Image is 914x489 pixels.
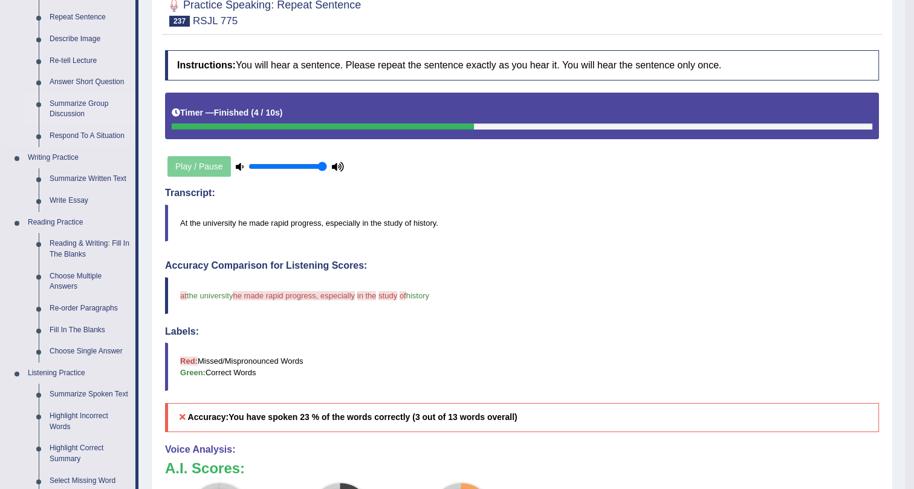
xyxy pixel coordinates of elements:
[169,16,190,27] span: 237
[378,291,397,300] span: study
[180,368,206,377] b: Green:
[44,7,135,28] a: Repeat Sentence
[187,291,233,300] span: the university
[22,363,135,384] a: Listening Practice
[22,212,135,234] a: Reading Practice
[172,108,282,117] h5: Timer —
[44,405,135,438] a: Highlight Incorrect Words
[180,356,198,366] b: Red:
[177,60,236,70] b: Instructions:
[193,15,238,27] small: RSJL 775
[44,438,135,470] a: Highlight Correct Summary
[180,291,187,300] span: at
[165,326,879,337] h4: Labels:
[44,266,135,298] a: Choose Multiple Answers
[165,444,879,455] h4: Voice Analysis:
[251,108,254,117] b: (
[254,108,280,117] b: 4 / 10s
[165,343,879,391] blockquote: Missed/Mispronounced Words Correct Words
[406,291,429,300] span: history
[233,291,355,300] span: he made rapid progress, especially
[44,93,135,125] a: Summarize Group Discussion
[165,403,879,432] h5: Accuracy:
[165,205,879,241] blockquote: At the university he made rapid progress, especially in the study of history.
[165,50,879,80] h4: You will hear a sentence. Please repeat the sentence exactly as you hear it. You will hear the se...
[165,188,879,199] h4: Transcript:
[44,168,135,190] a: Summarize Written Text
[44,190,135,212] a: Write Essay
[44,28,135,50] a: Describe Image
[44,341,135,363] a: Choose Single Answer
[165,460,245,476] b: A.I. Scores:
[44,50,135,72] a: Re-tell Lecture
[44,233,135,265] a: Reading & Writing: Fill In The Blanks
[44,125,135,147] a: Respond To A Situation
[214,108,249,117] b: Finished
[44,298,135,320] a: Re-order Paragraphs
[280,108,283,117] b: )
[22,147,135,169] a: Writing Practice
[400,291,406,300] span: of
[44,71,135,93] a: Answer Short Question
[165,260,879,271] h4: Accuracy Comparison for Listening Scores:
[44,384,135,405] a: Summarize Spoken Text
[44,320,135,341] a: Fill In The Blanks
[357,291,377,300] span: in the
[228,412,517,422] b: You have spoken 23 % of the words correctly (3 out of 13 words overall)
